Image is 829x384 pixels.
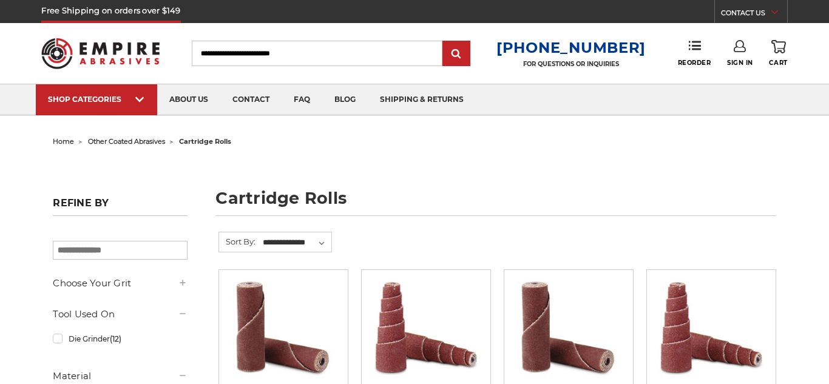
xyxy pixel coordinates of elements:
h5: Tool Used On [53,307,187,322]
a: contact [220,84,282,115]
span: Sign In [727,59,753,67]
h5: Choose Your Grit [53,276,187,291]
span: Reorder [678,59,711,67]
div: SHOP CATEGORIES [48,95,145,104]
a: shipping & returns [368,84,476,115]
span: (12) [110,334,121,343]
select: Sort By: [261,234,331,252]
p: FOR QUESTIONS OR INQUIRIES [496,60,646,68]
h5: Material [53,369,187,383]
input: Submit [444,42,469,66]
a: blog [322,84,368,115]
span: cartridge rolls [179,137,231,146]
a: [PHONE_NUMBER] [496,39,646,56]
a: CONTACT US [721,6,787,23]
img: Cartridge Roll 3/8" x 1" x 1/8" Full Tapered [370,278,482,376]
img: Empire Abrasives [41,30,159,76]
a: Cart [769,40,787,67]
label: Sort By: [219,232,255,251]
a: home [53,137,74,146]
img: Cartridge Roll 3/8" x 1-1/2" x 1/8" Full Tapered [655,278,767,376]
h1: cartridge rolls [215,190,776,216]
img: Cartridge Roll 1/4" x 1-1/2" x 1/8" Straight [228,278,339,376]
a: about us [157,84,220,115]
a: Die Grinder(12) [53,328,187,349]
img: Cartridge Roll 3/8" x 1-1/2" x 1/8" Straight [513,278,624,376]
a: other coated abrasives [88,137,165,146]
a: faq [282,84,322,115]
span: Cart [769,59,787,67]
a: Reorder [678,40,711,66]
h5: Refine by [53,197,187,216]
